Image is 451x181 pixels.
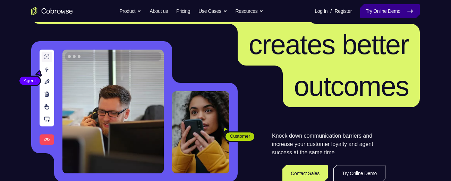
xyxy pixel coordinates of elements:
[360,4,420,18] a: Try Online Demo
[315,4,327,18] a: Log In
[335,4,352,18] a: Register
[330,7,332,15] span: /
[294,71,409,102] span: outcomes
[62,50,164,173] img: A customer support agent talking on the phone
[150,4,168,18] a: About us
[172,91,229,173] img: A customer holding their phone
[236,4,264,18] button: Resources
[31,7,73,15] a: Go to the home page
[176,4,190,18] a: Pricing
[272,132,385,157] p: Knock down communication barriers and increase your customer loyalty and agent success at the sam...
[198,4,227,18] button: Use Cases
[249,29,409,60] span: creates better
[120,4,142,18] button: Product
